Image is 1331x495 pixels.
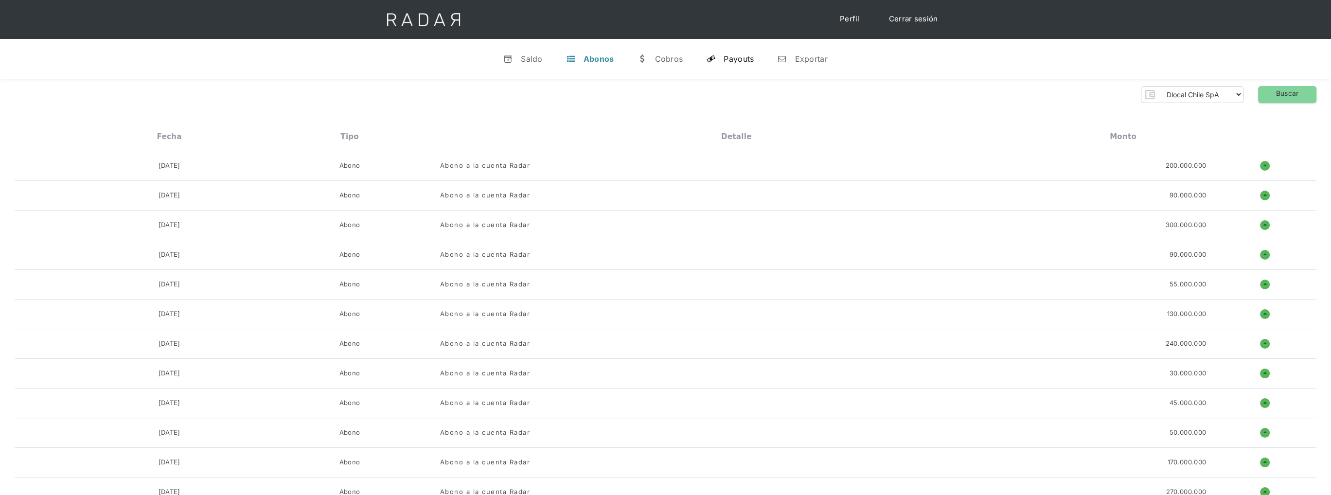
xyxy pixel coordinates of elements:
[1166,220,1206,230] div: 300.000.000
[159,369,180,378] div: [DATE]
[339,250,360,260] div: Abono
[440,280,531,289] div: Abono a la cuenta Radar
[1260,458,1270,467] h1: o
[584,54,614,64] div: Abonos
[1258,86,1316,103] a: Buscar
[339,458,360,467] div: Abono
[1260,220,1270,230] h1: o
[159,309,180,319] div: [DATE]
[440,309,531,319] div: Abono a la cuenta Radar
[339,398,360,408] div: Abono
[1170,250,1206,260] div: 90.000.000
[1170,428,1206,438] div: 50.000.000
[440,161,531,171] div: Abono a la cuenta Radar
[1170,369,1206,378] div: 30.000.000
[830,10,870,29] a: Perfil
[721,132,751,141] div: Detalle
[1167,309,1206,319] div: 130.000.000
[1110,132,1136,141] div: Monto
[795,54,827,64] div: Exportar
[339,369,360,378] div: Abono
[159,458,180,467] div: [DATE]
[339,161,360,171] div: Abono
[503,54,513,64] div: v
[1260,339,1270,349] h1: o
[655,54,683,64] div: Cobros
[339,280,360,289] div: Abono
[879,10,948,29] a: Cerrar sesión
[777,54,787,64] div: n
[440,220,531,230] div: Abono a la cuenta Radar
[440,339,531,349] div: Abono a la cuenta Radar
[159,161,180,171] div: [DATE]
[1260,191,1270,200] h1: o
[440,191,531,200] div: Abono a la cuenta Radar
[339,339,360,349] div: Abono
[1166,339,1206,349] div: 240.000.000
[1170,191,1206,200] div: 90.000.000
[159,191,180,200] div: [DATE]
[440,369,531,378] div: Abono a la cuenta Radar
[1168,458,1206,467] div: 170.000.000
[637,54,647,64] div: w
[724,54,754,64] div: Payouts
[159,398,180,408] div: [DATE]
[339,220,360,230] div: Abono
[1260,428,1270,438] h1: o
[159,339,180,349] div: [DATE]
[440,250,531,260] div: Abono a la cuenta Radar
[1170,280,1206,289] div: 55.000.000
[339,428,360,438] div: Abono
[157,132,182,141] div: Fecha
[440,428,531,438] div: Abono a la cuenta Radar
[706,54,716,64] div: y
[440,458,531,467] div: Abono a la cuenta Radar
[521,54,543,64] div: Saldo
[1141,86,1243,103] form: Form
[159,250,180,260] div: [DATE]
[339,191,360,200] div: Abono
[1260,309,1270,319] h1: o
[1260,280,1270,289] h1: o
[566,54,576,64] div: t
[159,220,180,230] div: [DATE]
[1260,398,1270,408] h1: o
[159,280,180,289] div: [DATE]
[1260,369,1270,378] h1: o
[1260,161,1270,171] h1: o
[1170,398,1206,408] div: 45.000.000
[340,132,359,141] div: Tipo
[159,428,180,438] div: [DATE]
[1260,250,1270,260] h1: o
[339,309,360,319] div: Abono
[1166,161,1206,171] div: 200.000.000
[440,398,531,408] div: Abono a la cuenta Radar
